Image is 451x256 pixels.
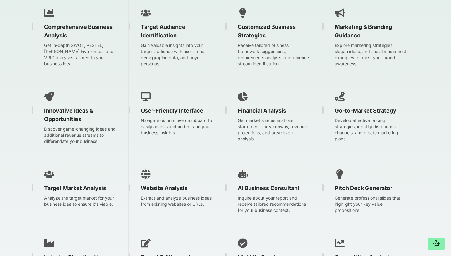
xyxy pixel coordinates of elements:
p: Receive tailored business framework suggestions, requirements analysis, and revenue stream identi... [225,42,322,67]
span: User-Friendly Interface [141,106,203,115]
p: Get market size estimations, startup cost breakdowns, revenue projections, and breakeven analysis. [225,117,322,142]
p: Inquire about your report and receive tailored recommendations for your business context. [225,195,322,213]
span: Financial Analysis [238,106,286,115]
span: Go-to-Market Strategy [335,106,396,115]
p: Gain valuable insights into your target audience with user stories, demographic data, and buyer p... [129,42,225,67]
p: Develop effective pricing strategies, identify distribution channels, and create marketing plans. [322,117,419,142]
span: Marketing & Branding Guidance [335,23,407,40]
span: Pitch Deck Generator [335,184,392,193]
p: Get in-depth SWOT, PESTEL, [PERSON_NAME] Five Forces, and VRIO analyses tailored to your business... [32,42,128,67]
span: Website Analysis [141,184,187,193]
span: Target Audience Identification [141,23,213,40]
p: Navigate our intuitive dashboard to easily access and understand your business insights. [129,117,225,136]
span: Target Market Analysis [44,184,106,193]
p: Extract and analyze business ideas from existing websites or URLs. [129,195,225,207]
p: Generate professional slides that highlight your key value propositions. [322,195,419,213]
span: Customized Business Strategies [238,23,310,40]
p: Analyze the target market for your business idea to ensure it's viable. [32,195,128,207]
span: Innovative Ideas & Opportunities [44,106,116,124]
span: AI Business Consultant [238,184,300,193]
span: Comprehensive Business Analysis [44,23,116,40]
p: Explore marketing strategies, slogan ideas, and social media post examples to boost your brand aw... [322,42,419,67]
p: Discover game-changing ideas and additional revenue streams to differentiate your business. [32,126,128,144]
